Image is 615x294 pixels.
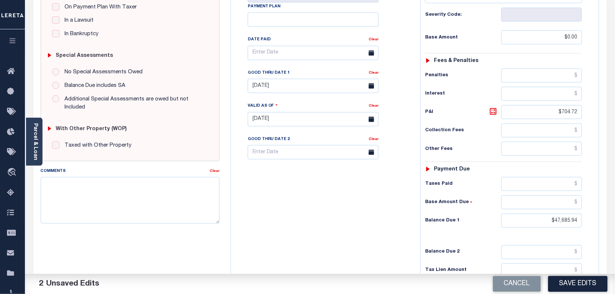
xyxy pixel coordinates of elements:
[548,276,608,292] button: Save Edits
[369,104,379,108] a: Clear
[46,280,99,288] span: Unsaved Edits
[501,245,582,259] input: $
[425,268,501,273] h6: Tax Lien Amount
[248,70,290,76] label: Good Thru Date 1
[434,58,479,64] h6: Fees & Penalties
[501,87,582,101] input: $
[61,142,132,150] label: Taxed with Other Property
[425,249,501,255] h6: Balance Due 2
[501,105,582,119] input: $
[248,102,278,109] label: Valid as Of
[61,30,99,38] label: In Bankruptcy
[425,12,501,18] h6: Severity Code:
[425,35,501,41] h6: Base Amount
[61,95,208,112] label: Additional Special Assessments are owed but not Included
[425,181,501,187] h6: Taxes Paid
[501,30,582,44] input: $
[425,199,501,205] h6: Base Amount Due
[425,91,501,97] h6: Interest
[425,146,501,152] h6: Other Fees
[501,69,582,82] input: $
[501,214,582,228] input: $
[501,177,582,191] input: $
[248,145,379,159] input: Enter Date
[33,123,38,160] a: Parcel & Loan
[501,124,582,137] input: $
[501,195,582,209] input: $
[39,280,43,288] span: 2
[493,276,541,292] button: Cancel
[61,3,137,12] label: On Payment Plan With Taxer
[369,137,379,141] a: Clear
[434,166,470,173] h6: Payment due
[501,264,582,278] input: $
[425,107,501,117] h6: P&I
[248,79,379,93] input: Enter Date
[369,38,379,41] a: Clear
[61,82,125,90] label: Balance Due includes SA
[41,168,66,174] label: Comments
[61,68,143,77] label: No Special Assessments Owed
[248,112,379,126] input: Enter Date
[425,128,501,133] h6: Collection Fees
[56,126,127,132] h6: with Other Property (WOP)
[7,168,19,177] i: travel_explore
[248,37,271,43] label: Date Paid
[56,53,113,59] h6: Special Assessments
[248,4,281,10] label: Payment Plan
[425,218,501,224] h6: Balance Due 1
[248,46,379,60] input: Enter Date
[61,16,93,25] label: In a Lawsuit
[369,71,379,75] a: Clear
[210,169,220,173] a: Clear
[425,73,501,78] h6: Penalties
[501,142,582,156] input: $
[248,136,290,143] label: Good Thru Date 2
